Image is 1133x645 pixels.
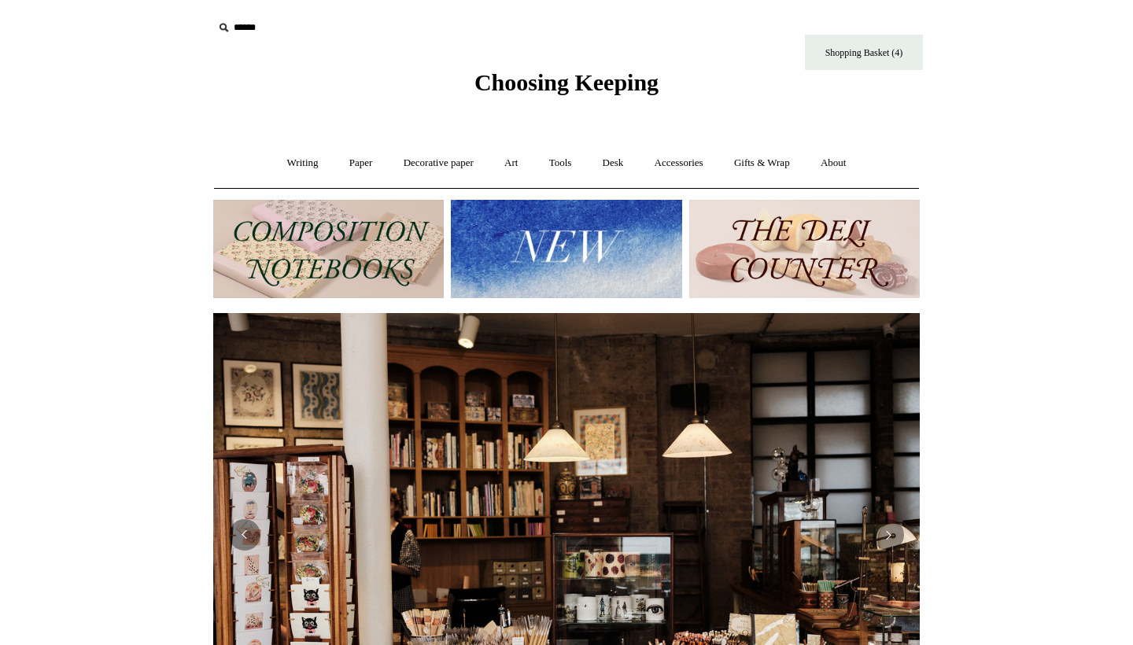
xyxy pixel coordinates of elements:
[474,82,659,93] a: Choosing Keeping
[389,142,488,184] a: Decorative paper
[640,142,718,184] a: Accessories
[689,200,920,298] img: The Deli Counter
[873,519,904,551] button: Next
[720,142,804,184] a: Gifts & Wrap
[451,200,681,298] img: New.jpg__PID:f73bdf93-380a-4a35-bcfe-7823039498e1
[805,35,923,70] a: Shopping Basket (4)
[589,142,638,184] a: Desk
[474,69,659,95] span: Choosing Keeping
[229,519,260,551] button: Previous
[273,142,333,184] a: Writing
[335,142,387,184] a: Paper
[490,142,532,184] a: Art
[535,142,586,184] a: Tools
[213,200,444,298] img: 202302 Composition ledgers.jpg__PID:69722ee6-fa44-49dd-a067-31375e5d54ec
[806,142,861,184] a: About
